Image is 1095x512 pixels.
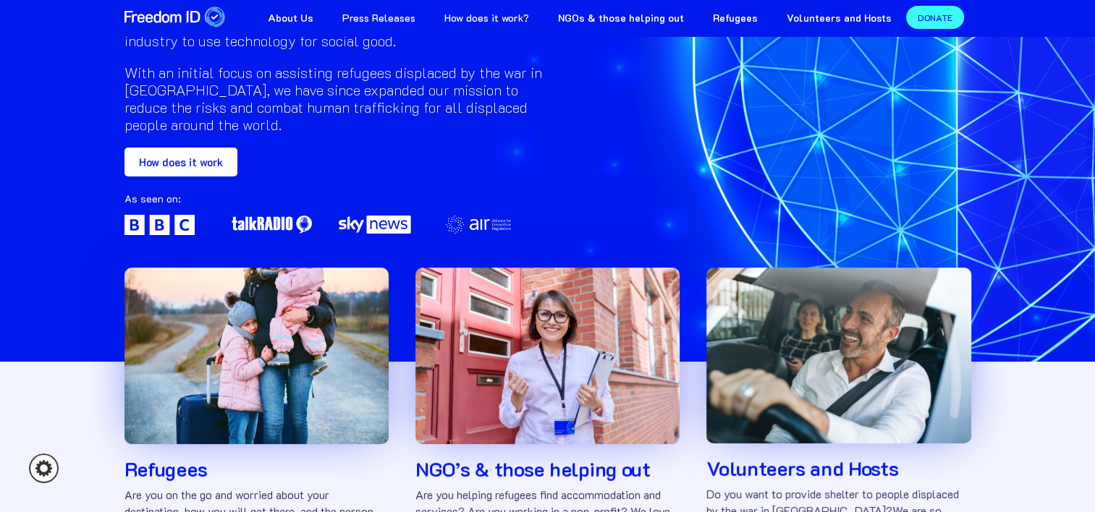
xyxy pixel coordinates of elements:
strong: Volunteers and Hosts [787,11,892,25]
strong: Volunteers and Hosts [706,455,898,481]
a: How does it work [124,148,237,176]
strong: Refugees [124,456,208,482]
strong: NGO’s & those helping out [415,456,651,482]
h2: With an initial focus on assisting refugees displaced by the war in [GEOGRAPHIC_DATA], we have si... [124,64,542,133]
a: DONATE [906,6,964,29]
strong: About Us [268,11,313,25]
div: As seen on: [124,192,542,215]
a: Cookie settings [29,453,59,483]
strong: Refugees [713,11,758,25]
strong: NGOs & those helping out [558,11,684,25]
